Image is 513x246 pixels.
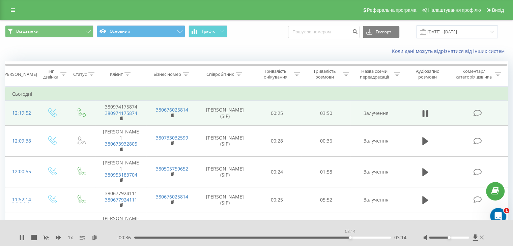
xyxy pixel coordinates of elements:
div: Бізнес номер [153,71,181,77]
td: Залучення [350,101,401,126]
a: 380673932805 [105,141,137,147]
span: Вихід [492,7,504,13]
div: [PERSON_NAME] [3,71,37,77]
button: Графік [189,25,227,37]
td: 01:16 [302,212,350,243]
span: Реферальна програма [367,7,417,13]
div: 12:09:38 [12,134,30,148]
td: 00:25 [253,187,302,212]
td: Залучення [350,187,401,212]
div: Тривалість очікування [259,68,292,80]
a: 380676025814 [156,106,188,113]
td: 00:25 [253,101,302,126]
div: Назва схеми переадресації [357,68,392,80]
td: 380677924111 [95,187,146,212]
td: 00:24 [253,156,302,187]
a: 380677924111 [105,196,137,203]
td: [PERSON_NAME] (SIP) [198,212,253,243]
div: Співробітник [206,71,234,77]
td: 01:58 [302,156,350,187]
td: [PERSON_NAME] (SIP) [198,156,253,187]
td: Сьогодні [5,87,508,101]
a: 380953183704 [105,172,137,178]
td: 03:50 [302,101,350,126]
div: Статус [73,71,87,77]
span: 1 [504,208,509,213]
a: 380733032599 [156,134,188,141]
span: 03:14 [394,234,406,241]
div: 11:52:14 [12,193,30,206]
td: 00:22 [253,212,302,243]
div: 12:19:52 [12,106,30,120]
input: Пошук за номером [288,26,360,38]
td: 05:52 [302,187,350,212]
iframe: Intercom live chat [490,208,506,224]
button: Основний [97,25,185,37]
td: Залучення [350,156,401,187]
td: 00:36 [302,125,350,156]
div: 12:00:55 [12,165,30,178]
div: 03:14 [344,227,357,236]
span: - 00:36 [117,234,134,241]
button: Всі дзвінки [5,25,93,37]
a: 380505759652 [156,165,188,172]
div: Тривалість розмови [308,68,341,80]
span: 1 x [68,234,73,241]
td: [PERSON_NAME] (SIP) [198,125,253,156]
td: 380974175874 [95,101,146,126]
div: Коментар/категорія дзвінка [454,68,493,80]
div: Тип дзвінка [42,68,58,80]
td: [PERSON_NAME] (SIP) [198,187,253,212]
div: Аудіозапис розмови [408,68,447,80]
div: Клієнт [110,71,123,77]
div: Accessibility label [349,236,352,239]
a: Коли дані можуть відрізнятися вiд інших систем [392,48,508,54]
span: Графік [202,29,215,34]
td: Залучення [350,125,401,156]
td: [PERSON_NAME] [95,212,146,243]
span: Всі дзвінки [16,29,38,34]
button: Експорт [363,26,399,38]
a: 380676025814 [156,193,188,200]
span: Налаштування профілю [428,7,481,13]
td: [PERSON_NAME] (SIP) [198,101,253,126]
td: 00:28 [253,125,302,156]
div: Accessibility label [448,236,450,239]
td: [PERSON_NAME] [95,156,146,187]
td: [PERSON_NAME] [95,125,146,156]
a: 380974175874 [105,110,137,116]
